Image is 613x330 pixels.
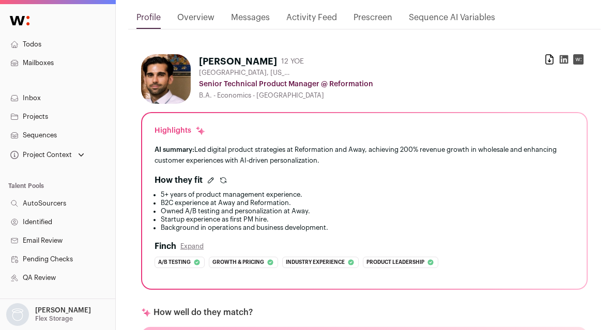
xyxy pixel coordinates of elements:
[180,242,204,250] button: Expand
[161,199,574,207] li: B2C experience at Away and Reformation.
[354,11,392,29] a: Prescreen
[8,151,72,159] div: Project Context
[199,79,588,89] div: Senior Technical Product Manager @ Reformation
[281,56,304,67] div: 12 YOE
[154,306,253,319] p: How well do they match?
[199,91,588,100] div: B.A. - Economics - [GEOGRAPHIC_DATA]
[161,215,574,224] li: Startup experience as first PM hire.
[155,144,574,166] div: Led digital product strategies at Reformation and Away, achieving 200% revenue growth in wholesal...
[161,191,574,199] li: 5+ years of product management experience.
[35,306,91,315] p: [PERSON_NAME]
[155,125,206,136] div: Highlights
[366,257,424,268] span: Product leadership
[35,315,73,323] p: Flex Storage
[409,11,495,29] a: Sequence AI Variables
[286,257,345,268] span: Industry experience
[155,174,203,186] h2: How they fit
[141,54,191,104] img: 082c4364318bb7636756808e9a97499ab701ca1a9b4f45e558d1b972d034251c.jpg
[155,146,194,153] span: AI summary:
[136,11,161,29] a: Profile
[161,207,574,215] li: Owned A/B testing and personalization at Away.
[6,303,29,326] img: nopic.png
[199,69,292,77] span: [GEOGRAPHIC_DATA], [US_STATE], [GEOGRAPHIC_DATA]
[4,303,93,326] button: Open dropdown
[161,224,574,232] li: Background in operations and business development.
[286,11,337,29] a: Activity Feed
[212,257,264,268] span: Growth & pricing
[4,10,35,31] img: Wellfound
[155,240,176,253] h2: Finch
[8,148,86,162] button: Open dropdown
[158,257,191,268] span: A/b testing
[177,11,214,29] a: Overview
[231,11,270,29] a: Messages
[199,54,277,69] h1: [PERSON_NAME]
